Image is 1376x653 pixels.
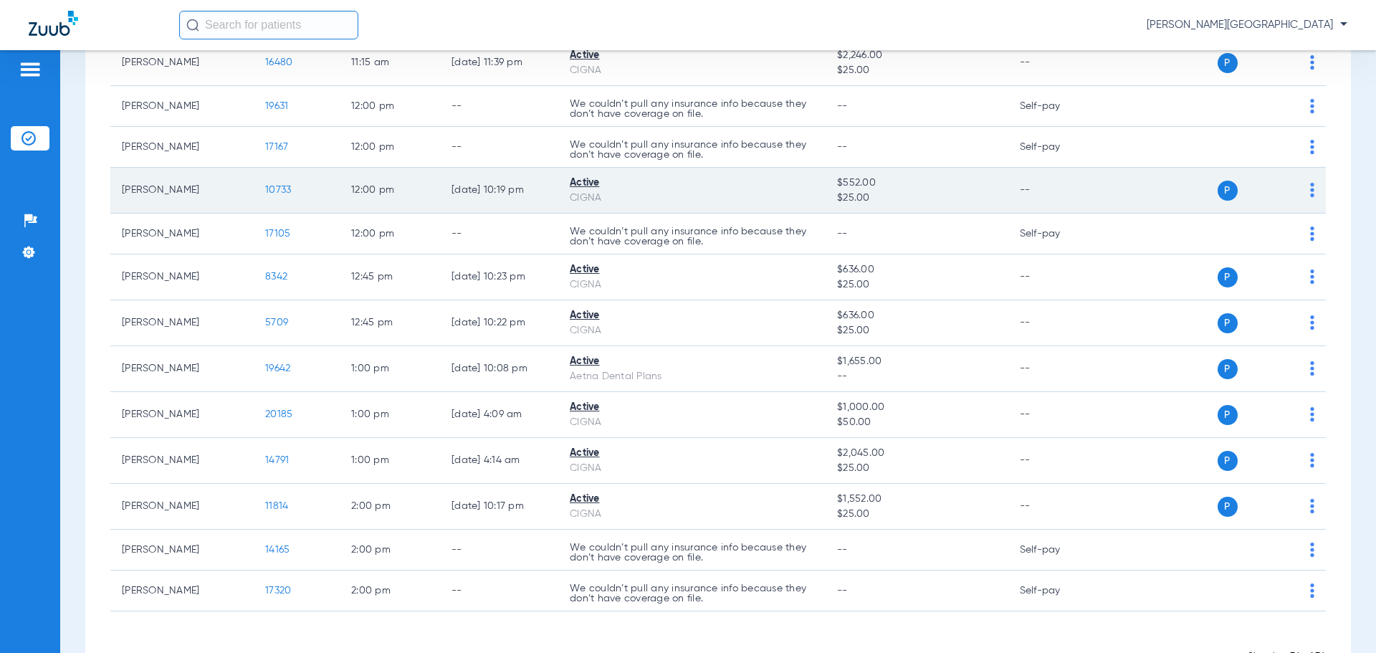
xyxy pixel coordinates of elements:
[340,484,440,530] td: 2:00 PM
[837,400,996,415] span: $1,000.00
[1008,571,1105,611] td: Self-pay
[110,484,254,530] td: [PERSON_NAME]
[265,57,292,67] span: 16480
[1310,55,1314,70] img: group-dot-blue.svg
[19,61,42,78] img: hamburger-icon
[110,127,254,168] td: [PERSON_NAME]
[340,530,440,571] td: 2:00 PM
[837,48,996,63] span: $2,246.00
[570,446,814,461] div: Active
[110,254,254,300] td: [PERSON_NAME]
[265,229,290,239] span: 17105
[440,571,558,611] td: --
[570,400,814,415] div: Active
[1304,584,1376,653] div: Chat Widget
[440,214,558,254] td: --
[1008,438,1105,484] td: --
[570,543,814,563] p: We couldn’t pull any insurance info because they don’t have coverage on file.
[29,11,78,36] img: Zuub Logo
[837,176,996,191] span: $552.00
[570,99,814,119] p: We couldn’t pull any insurance info because they don’t have coverage on file.
[837,492,996,507] span: $1,552.00
[440,254,558,300] td: [DATE] 10:23 PM
[265,142,288,152] span: 17167
[1008,484,1105,530] td: --
[265,185,291,195] span: 10733
[340,86,440,127] td: 12:00 PM
[110,40,254,86] td: [PERSON_NAME]
[837,446,996,461] span: $2,045.00
[340,300,440,346] td: 12:45 PM
[837,507,996,522] span: $25.00
[1008,86,1105,127] td: Self-pay
[1147,18,1347,32] span: [PERSON_NAME][GEOGRAPHIC_DATA]
[837,229,848,239] span: --
[1310,227,1314,241] img: group-dot-blue.svg
[440,484,558,530] td: [DATE] 10:17 PM
[570,507,814,522] div: CIGNA
[837,545,848,555] span: --
[1310,315,1314,330] img: group-dot-blue.svg
[340,168,440,214] td: 12:00 PM
[110,300,254,346] td: [PERSON_NAME]
[1008,214,1105,254] td: Self-pay
[570,176,814,191] div: Active
[110,571,254,611] td: [PERSON_NAME]
[440,438,558,484] td: [DATE] 4:14 AM
[440,40,558,86] td: [DATE] 11:39 PM
[440,392,558,438] td: [DATE] 4:09 AM
[837,369,996,384] span: --
[1008,254,1105,300] td: --
[570,415,814,430] div: CIGNA
[1310,183,1314,197] img: group-dot-blue.svg
[265,272,287,282] span: 8342
[1310,270,1314,284] img: group-dot-blue.svg
[110,346,254,392] td: [PERSON_NAME]
[1218,405,1238,425] span: P
[570,191,814,206] div: CIGNA
[1310,543,1314,557] img: group-dot-blue.svg
[837,142,848,152] span: --
[1310,583,1314,598] img: group-dot-blue.svg
[1310,407,1314,421] img: group-dot-blue.svg
[570,227,814,247] p: We couldn’t pull any insurance info because they don’t have coverage on file.
[1218,313,1238,333] span: P
[1310,453,1314,467] img: group-dot-blue.svg
[1008,168,1105,214] td: --
[570,323,814,338] div: CIGNA
[186,19,199,32] img: Search Icon
[265,101,288,111] span: 19631
[570,354,814,369] div: Active
[440,168,558,214] td: [DATE] 10:19 PM
[570,583,814,604] p: We couldn’t pull any insurance info because they don’t have coverage on file.
[570,48,814,63] div: Active
[440,300,558,346] td: [DATE] 10:22 PM
[1218,267,1238,287] span: P
[837,277,996,292] span: $25.00
[1008,40,1105,86] td: --
[440,86,558,127] td: --
[1008,127,1105,168] td: Self-pay
[570,308,814,323] div: Active
[1310,99,1314,113] img: group-dot-blue.svg
[179,11,358,39] input: Search for patients
[837,354,996,369] span: $1,655.00
[110,438,254,484] td: [PERSON_NAME]
[1218,359,1238,379] span: P
[837,308,996,323] span: $636.00
[570,492,814,507] div: Active
[837,415,996,430] span: $50.00
[265,409,292,419] span: 20185
[340,254,440,300] td: 12:45 PM
[440,346,558,392] td: [DATE] 10:08 PM
[110,214,254,254] td: [PERSON_NAME]
[1218,181,1238,201] span: P
[1008,530,1105,571] td: Self-pay
[440,530,558,571] td: --
[1008,392,1105,438] td: --
[340,214,440,254] td: 12:00 PM
[340,346,440,392] td: 1:00 PM
[1310,361,1314,376] img: group-dot-blue.svg
[1218,497,1238,517] span: P
[1310,140,1314,154] img: group-dot-blue.svg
